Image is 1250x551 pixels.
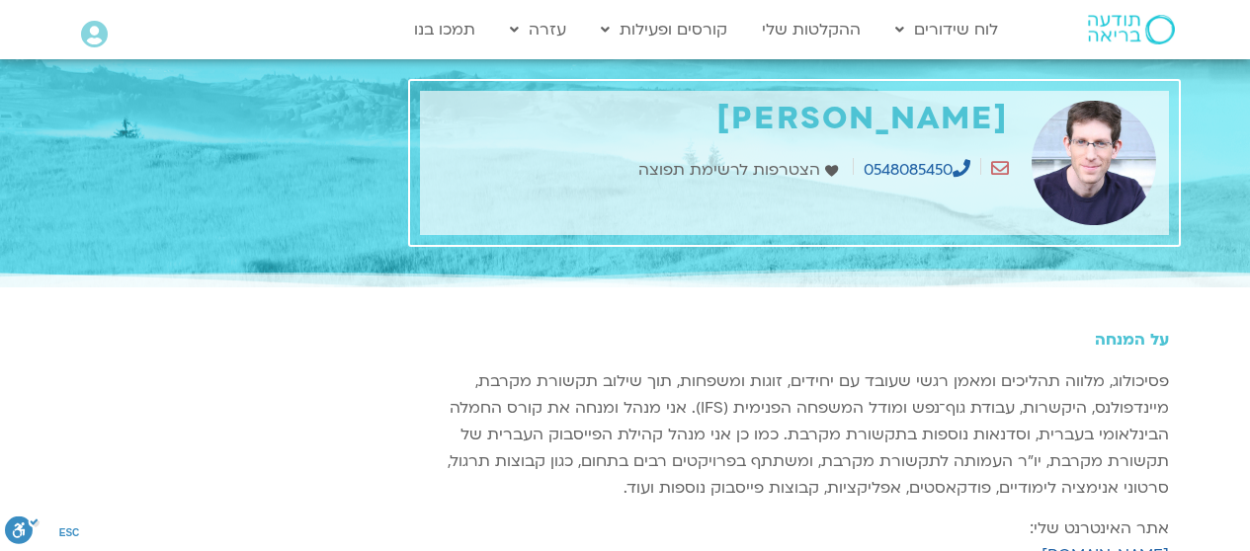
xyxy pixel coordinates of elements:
a: תמכו בנו [404,11,485,48]
h5: על המנחה [420,331,1169,349]
img: תודעה בריאה [1088,15,1175,44]
h1: [PERSON_NAME] [430,101,1009,137]
a: ההקלטות שלי [752,11,871,48]
p: פסיכולוג, מלווה תהליכים ומאמן רגשי שעובד עם יחידים, זוגות ומשפחות, תוך שילוב תקשורת מקרבת, מיינדפ... [420,368,1169,502]
span: הצטרפות לרשימת תפוצה [638,157,825,184]
a: 0548085450 [864,159,970,181]
a: הצטרפות לרשימת תפוצה [638,157,843,184]
a: קורסים ופעילות [591,11,737,48]
a: לוח שידורים [885,11,1008,48]
a: עזרה [500,11,576,48]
